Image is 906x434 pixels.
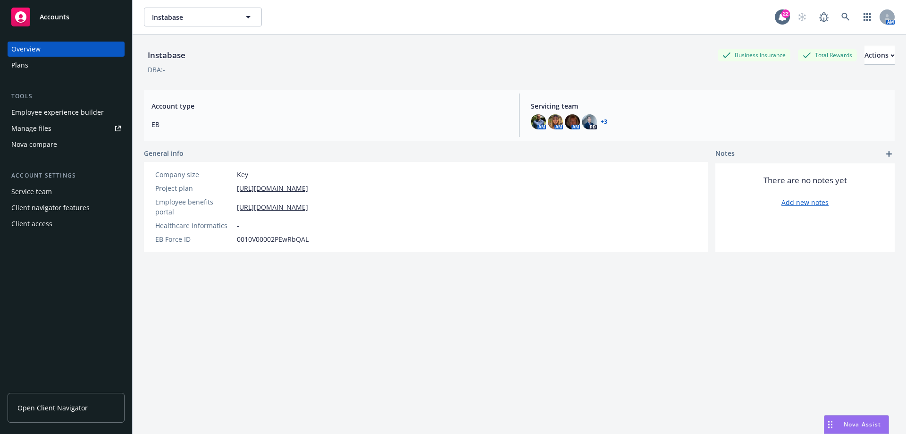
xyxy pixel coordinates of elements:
[11,42,41,57] div: Overview
[836,8,855,26] a: Search
[781,9,790,18] div: 22
[8,4,125,30] a: Accounts
[715,148,735,160] span: Notes
[8,121,125,136] a: Manage files
[531,101,887,111] span: Servicing team
[11,137,57,152] div: Nova compare
[793,8,812,26] a: Start snowing
[824,415,889,434] button: Nova Assist
[718,49,790,61] div: Business Insurance
[582,114,597,129] img: photo
[798,49,857,61] div: Total Rewards
[17,403,88,413] span: Open Client Navigator
[824,416,836,434] div: Drag to move
[237,234,309,244] span: 0010V00002PEwRbQAL
[844,420,881,428] span: Nova Assist
[144,148,184,158] span: General info
[763,175,847,186] span: There are no notes yet
[8,137,125,152] a: Nova compare
[548,114,563,129] img: photo
[8,42,125,57] a: Overview
[11,121,51,136] div: Manage files
[237,170,248,179] span: Key
[8,184,125,199] a: Service team
[858,8,877,26] a: Switch app
[814,8,833,26] a: Report a Bug
[8,58,125,73] a: Plans
[155,234,233,244] div: EB Force ID
[781,197,829,207] a: Add new notes
[8,171,125,180] div: Account settings
[11,200,90,215] div: Client navigator features
[601,119,607,125] a: +3
[565,114,580,129] img: photo
[237,183,308,193] a: [URL][DOMAIN_NAME]
[11,58,28,73] div: Plans
[148,65,165,75] div: DBA: -
[155,197,233,217] div: Employee benefits portal
[237,202,308,212] a: [URL][DOMAIN_NAME]
[40,13,69,21] span: Accounts
[151,119,508,129] span: EB
[531,114,546,129] img: photo
[152,12,234,22] span: Instabase
[144,8,262,26] button: Instabase
[8,200,125,215] a: Client navigator features
[151,101,508,111] span: Account type
[155,221,233,230] div: Healthcare Informatics
[144,49,189,61] div: Instabase
[237,221,239,230] span: -
[8,216,125,231] a: Client access
[11,105,104,120] div: Employee experience builder
[8,105,125,120] a: Employee experience builder
[11,216,52,231] div: Client access
[883,148,895,160] a: add
[155,183,233,193] div: Project plan
[864,46,895,64] div: Actions
[11,184,52,199] div: Service team
[864,46,895,65] button: Actions
[155,170,233,179] div: Company size
[8,92,125,101] div: Tools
